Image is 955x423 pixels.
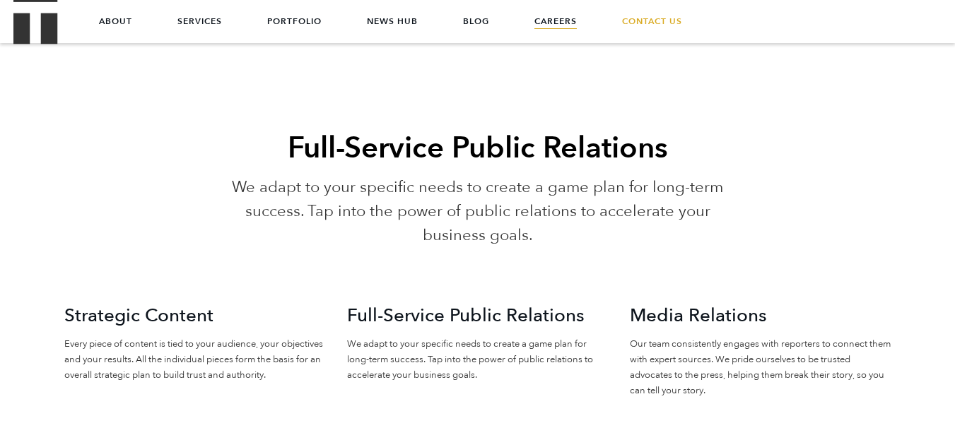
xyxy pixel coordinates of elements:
h2: Strategic Content [64,304,326,328]
p: We adapt to your specific needs to create a game plan for long-term success. Tap into the power o... [217,175,739,247]
h2: Media Relations [630,304,891,328]
p: Every piece of content is tied to your audience, your objectives and your results. All the indivi... [64,336,326,383]
p: Our team consistently engages with reporters to connect them with expert sources. We pride oursel... [630,336,891,398]
h2: Full-Service Public Relations [347,304,609,328]
p: We adapt to your specific needs to create a game plan for long-term success. Tap into the power o... [347,336,609,383]
h2: Full-Service Public Relations [217,129,739,168]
